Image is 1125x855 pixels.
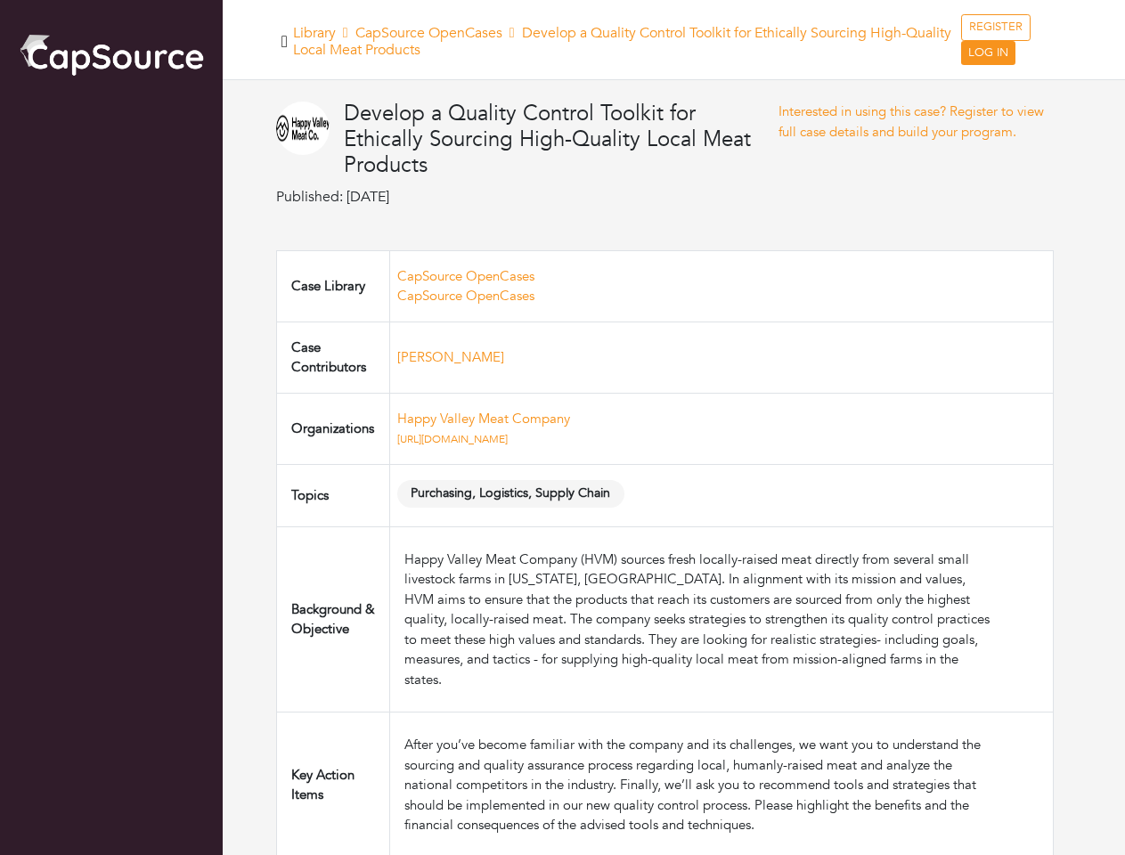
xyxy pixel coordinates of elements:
a: CapSource OpenCases [397,287,534,305]
td: Background & Objective [277,526,390,712]
img: cap_logo.png [18,31,205,77]
a: Happy Valley Meat Company [397,410,570,427]
a: [PERSON_NAME] [397,348,504,366]
a: CapSource OpenCases [397,267,534,285]
a: CapSource OpenCases [355,23,502,43]
td: Case Contributors [277,322,390,393]
h4: Develop a Quality Control Toolkit for Ethically Sourcing High-Quality Local Meat Products [344,102,779,178]
a: Interested in using this case? Register to view full case details and build your program. [779,102,1044,141]
div: After you’ve become familiar with the company and its challenges, we want you to understand the s... [404,735,995,835]
td: Topics [277,464,390,526]
td: Organizations [277,393,390,464]
p: Published: [DATE] [276,186,779,208]
a: LOG IN [961,41,1015,66]
a: REGISTER [961,14,1031,41]
a: [URL][DOMAIN_NAME] [397,432,508,446]
img: HVMC.png [276,102,330,155]
div: Happy Valley Meat Company (HVM) sources fresh locally-raised meat directly from several small liv... [404,550,995,690]
td: Case Library [277,250,390,322]
span: Purchasing, Logistics, Supply Chain [397,480,624,508]
h5: Library Develop a Quality Control Toolkit for Ethically Sourcing High-Quality Local Meat Products [293,25,961,59]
